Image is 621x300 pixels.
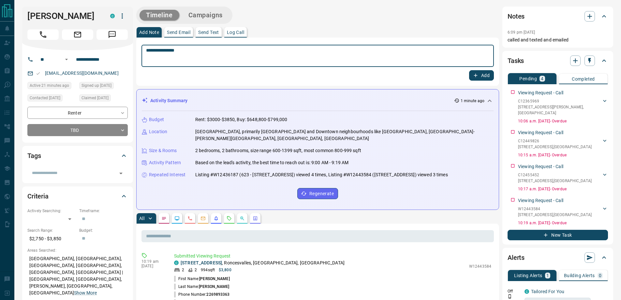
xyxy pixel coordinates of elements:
div: Alerts [508,250,608,265]
button: Add [469,70,494,81]
span: Claimed [DATE] [81,95,109,101]
p: Areas Searched: [27,247,128,253]
button: Campaigns [182,10,229,21]
svg: Listing Alerts [214,216,219,221]
span: Call [27,29,59,40]
svg: Calls [187,216,193,221]
p: [STREET_ADDRESS] , [GEOGRAPHIC_DATA] [518,212,592,218]
svg: Notes [161,216,167,221]
svg: Lead Browsing Activity [174,216,180,221]
span: [PERSON_NAME] [199,276,229,281]
button: Open [63,55,70,63]
p: Submitted Viewing Request [174,253,491,260]
div: Notes [508,8,608,24]
div: condos.ca [525,289,529,294]
p: Based on the lead's activity, the best time to reach out is: 9:00 AM - 9:19 AM [195,159,348,166]
button: Open [116,169,126,178]
p: W12443584 [518,206,592,212]
div: Tue Apr 06 2021 [79,94,128,103]
p: [DATE] [141,264,164,268]
svg: Opportunities [240,216,245,221]
span: Email [62,29,93,40]
p: Listing Alerts [514,273,542,278]
p: Phone Number: [174,292,230,297]
p: 2 [195,267,197,273]
div: Tue Apr 06 2021 [79,82,128,91]
div: Criteria [27,188,128,204]
span: Signed up [DATE] [81,82,111,89]
p: Viewing Request - Call [518,163,563,170]
a: [STREET_ADDRESS] [181,260,222,265]
p: , Roncesvalles, [GEOGRAPHIC_DATA], [GEOGRAPHIC_DATA] [181,260,345,266]
p: [GEOGRAPHIC_DATA], [GEOGRAPHIC_DATA], [GEOGRAPHIC_DATA], [GEOGRAPHIC_DATA], [GEOGRAPHIC_DATA], [G... [27,253,128,298]
p: 2 [182,267,184,273]
div: condos.ca [110,14,115,18]
button: Regenerate [297,188,338,199]
p: Size & Rooms [149,147,177,154]
h2: Notes [508,11,525,22]
p: Activity Pattern [149,159,181,166]
p: Activity Summary [150,97,187,104]
p: 10:17 a.m. [DATE] - Overdue [518,186,608,192]
p: Location [149,128,167,135]
p: C12365969 [518,98,601,104]
p: [STREET_ADDRESS] , [GEOGRAPHIC_DATA] [518,144,592,150]
p: Listing #W12436187 (623 - [STREET_ADDRESS]) viewed 4 times, Listing #W12443584 ([STREET_ADDRESS])... [195,171,448,178]
p: 6:09 pm [DATE] [508,30,535,35]
div: Renter [27,107,128,119]
p: [GEOGRAPHIC_DATA], primarily [GEOGRAPHIC_DATA] and Downtown neighbourhoods like [GEOGRAPHIC_DATA]... [195,128,494,142]
p: called and texted and emailed [508,37,608,43]
p: 994 sqft [201,267,215,273]
div: C12365969[STREET_ADDRESS][PERSON_NAME],[GEOGRAPHIC_DATA] [518,97,608,117]
h2: Criteria [27,191,49,201]
p: Log Call [227,30,244,35]
svg: Emails [200,216,206,221]
p: C12455452 [518,172,592,178]
p: W12443584 [469,263,491,269]
h2: Tasks [508,55,524,66]
p: Repeated Interest [149,171,185,178]
p: 1 minute ago [461,98,484,104]
div: condos.ca [174,261,179,265]
p: Budget: [79,228,128,233]
h2: Alerts [508,252,525,263]
svg: Push Notification Only [508,294,512,299]
span: Contacted [DATE] [30,95,60,101]
p: 4 [541,76,543,81]
div: Tags [27,148,128,164]
p: $3,800 [219,267,231,273]
p: [STREET_ADDRESS][PERSON_NAME] , [GEOGRAPHIC_DATA] [518,104,601,116]
button: Show More [74,290,97,296]
p: Timeframe: [79,208,128,214]
h1: [PERSON_NAME] [27,11,100,21]
p: Building Alerts [564,273,595,278]
p: Viewing Request - Call [518,197,563,204]
p: Completed [572,77,595,81]
p: 10:19 am [141,259,164,264]
div: Wed Oct 15 2025 [27,82,76,91]
svg: Requests [227,216,232,221]
p: Search Range: [27,228,76,233]
p: 10:06 a.m. [DATE] - Overdue [518,118,608,124]
p: Viewing Request - Call [518,129,563,136]
div: Tasks [508,53,608,69]
p: Add Note [139,30,159,35]
p: Send Text [198,30,219,35]
p: Viewing Request - Call [518,89,563,96]
span: Message [96,29,128,40]
a: Tailored For You [531,289,564,294]
p: Off [508,288,521,294]
button: Timeline [140,10,179,21]
svg: Email Valid [36,71,40,76]
span: 2269893363 [206,292,229,297]
p: All [139,216,144,221]
p: Rent: $3000-$3850, Buy: $648,800-$799,000 [195,116,287,123]
span: [PERSON_NAME] [199,284,229,289]
div: Activity Summary1 minute ago [142,95,494,107]
p: Pending [519,76,537,81]
p: Last Name: [174,284,229,290]
p: 1 [546,273,549,278]
a: [EMAIL_ADDRESS][DOMAIN_NAME] [45,71,119,76]
p: $2,750 - $3,850 [27,233,76,244]
p: Actively Searching: [27,208,76,214]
